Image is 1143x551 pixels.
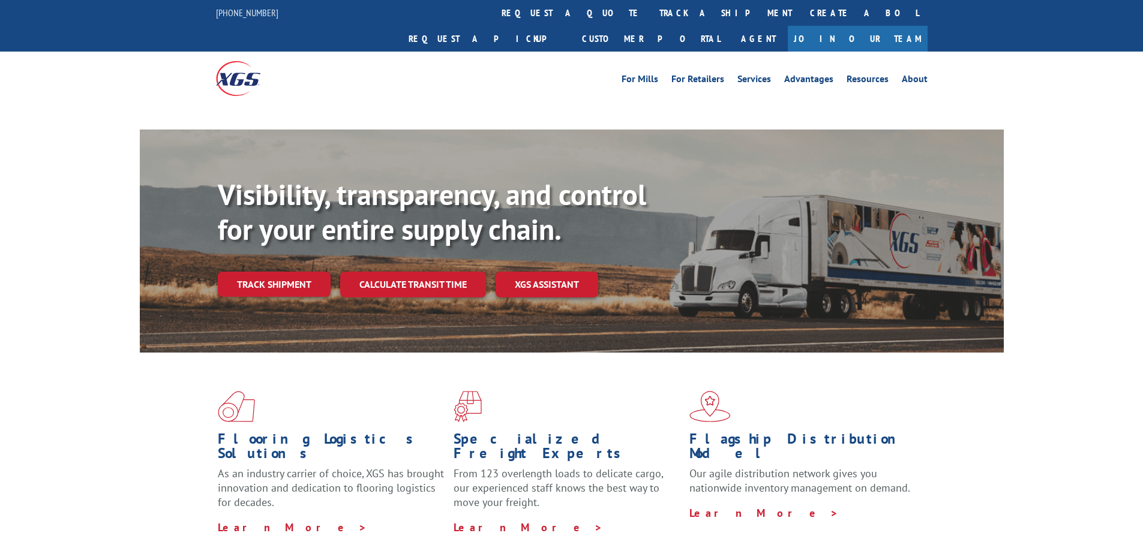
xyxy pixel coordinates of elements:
[689,466,910,495] span: Our agile distribution network gives you nationwide inventory management on demand.
[454,466,680,520] p: From 123 overlength loads to delicate cargo, our experienced staff knows the best way to move you...
[689,432,916,466] h1: Flagship Distribution Model
[218,272,331,297] a: Track shipment
[340,272,486,297] a: Calculate transit time
[573,26,729,52] a: Customer Portal
[622,74,658,88] a: For Mills
[454,432,680,466] h1: Specialized Freight Experts
[454,520,603,534] a: Learn More >
[784,74,833,88] a: Advantages
[454,391,482,422] img: xgs-icon-focused-on-flooring-red
[729,26,788,52] a: Agent
[216,7,278,19] a: [PHONE_NUMBER]
[218,466,444,509] span: As an industry carrier of choice, XGS has brought innovation and dedication to flooring logistics...
[788,26,928,52] a: Join Our Team
[689,506,839,520] a: Learn More >
[496,272,598,297] a: XGS ASSISTANT
[902,74,928,88] a: About
[400,26,573,52] a: Request a pickup
[218,432,445,466] h1: Flooring Logistics Solutions
[689,391,731,422] img: xgs-icon-flagship-distribution-model-red
[218,176,646,248] b: Visibility, transparency, and control for your entire supply chain.
[218,391,255,422] img: xgs-icon-total-supply-chain-intelligence-red
[737,74,771,88] a: Services
[218,520,367,534] a: Learn More >
[847,74,889,88] a: Resources
[671,74,724,88] a: For Retailers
